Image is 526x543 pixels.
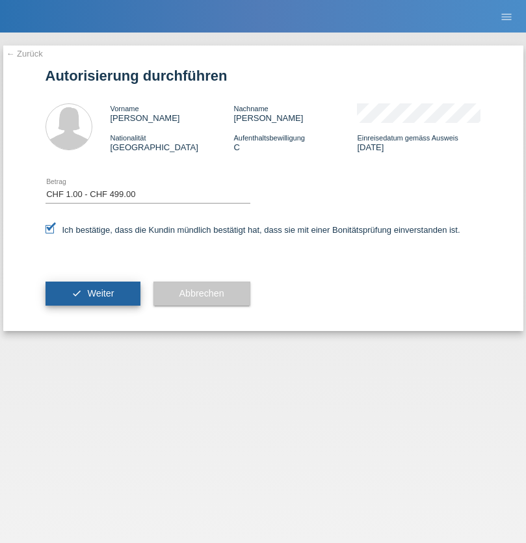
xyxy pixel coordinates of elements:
[233,105,268,113] span: Nachname
[111,134,146,142] span: Nationalität
[357,133,480,152] div: [DATE]
[111,133,234,152] div: [GEOGRAPHIC_DATA]
[179,288,224,298] span: Abbrechen
[46,282,140,306] button: check Weiter
[233,133,357,152] div: C
[72,288,82,298] i: check
[46,68,481,84] h1: Autorisierung durchführen
[87,288,114,298] span: Weiter
[46,225,460,235] label: Ich bestätige, dass die Kundin mündlich bestätigt hat, dass sie mit einer Bonitätsprüfung einvers...
[500,10,513,23] i: menu
[493,12,519,20] a: menu
[233,103,357,123] div: [PERSON_NAME]
[357,134,458,142] span: Einreisedatum gemäss Ausweis
[233,134,304,142] span: Aufenthaltsbewilligung
[153,282,250,306] button: Abbrechen
[111,105,139,113] span: Vorname
[7,49,43,59] a: ← Zurück
[111,103,234,123] div: [PERSON_NAME]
